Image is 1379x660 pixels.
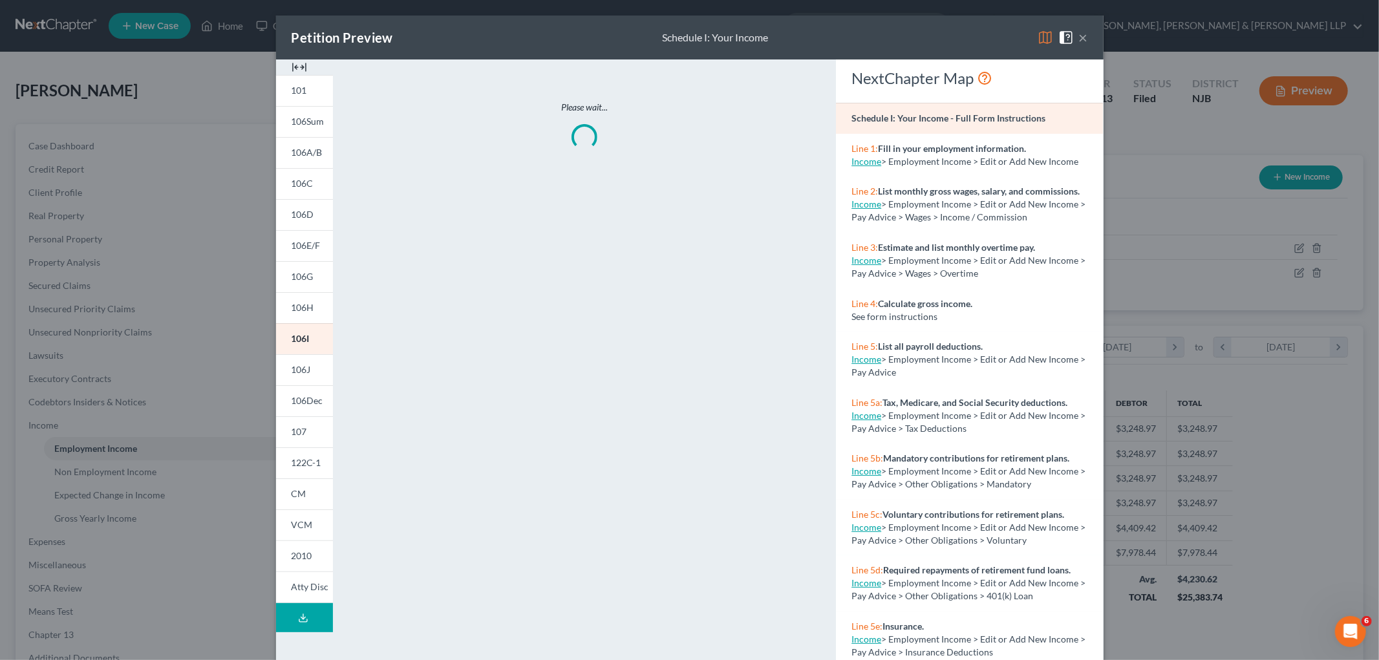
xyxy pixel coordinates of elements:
div: Petition Preview [292,28,393,47]
strong: Estimate and list monthly overtime pay. [878,242,1035,253]
a: Income [851,465,881,476]
button: × [1079,30,1088,45]
span: Line 5c: [851,509,882,520]
a: 106A/B [276,137,333,168]
a: Income [851,156,881,167]
a: Atty Disc [276,571,333,603]
span: 2010 [292,550,312,561]
span: > Employment Income > Edit or Add New Income > Pay Advice > Wages > Income / Commission [851,198,1085,222]
span: 106J [292,364,311,375]
strong: Calculate gross income. [878,298,972,309]
a: VCM [276,509,333,540]
img: expand-e0f6d898513216a626fdd78e52531dac95497ffd26381d4c15ee2fc46db09dca.svg [292,59,307,75]
strong: Insurance. [882,621,924,632]
strong: List all payroll deductions. [878,341,983,352]
span: Line 5: [851,341,878,352]
a: Income [851,354,881,365]
a: 107 [276,416,333,447]
iframe: Intercom live chat [1335,616,1366,647]
strong: Tax, Medicare, and Social Security deductions. [882,397,1067,408]
a: 106H [276,292,333,323]
a: 106Sum [276,106,333,137]
p: Please wait... [387,101,782,114]
span: 106A/B [292,147,323,158]
a: Income [851,198,881,209]
a: Income [851,522,881,533]
span: 106I [292,333,310,344]
a: 106J [276,354,333,385]
span: > Employment Income > Edit or Add New Income > Pay Advice > Insurance Deductions [851,633,1085,657]
span: 106G [292,271,314,282]
span: 122C-1 [292,457,321,468]
div: Schedule I: Your Income [662,30,768,45]
span: > Employment Income > Edit or Add New Income [881,156,1078,167]
strong: Schedule I: Your Income - Full Form Instructions [851,112,1045,123]
span: 106C [292,178,314,189]
a: Income [851,410,881,421]
strong: Required repayments of retirement fund loans. [883,564,1071,575]
span: > Employment Income > Edit or Add New Income > Pay Advice > Wages > Overtime [851,255,1085,279]
div: NextChapter Map [851,68,1087,89]
a: 106E/F [276,230,333,261]
span: 106D [292,209,314,220]
a: 106C [276,168,333,199]
span: 106Sum [292,116,325,127]
span: > Employment Income > Edit or Add New Income > Pay Advice > Other Obligations > Mandatory [851,465,1085,489]
span: Atty Disc [292,581,329,592]
a: 122C-1 [276,447,333,478]
a: 2010 [276,540,333,571]
img: map-eea8200ae884c6f1103ae1953ef3d486a96c86aabb227e865a55264e3737af1f.svg [1038,30,1053,45]
strong: List monthly gross wages, salary, and commissions. [878,186,1080,197]
span: 106Dec [292,395,323,406]
span: Line 5b: [851,452,883,463]
span: Line 4: [851,298,878,309]
a: Income [851,255,881,266]
span: > Employment Income > Edit or Add New Income > Pay Advice > Other Obligations > 401(k) Loan [851,577,1085,601]
span: Line 5e: [851,621,882,632]
span: > Employment Income > Edit or Add New Income > Pay Advice > Tax Deductions [851,410,1085,434]
span: 107 [292,426,307,437]
a: Income [851,577,881,588]
span: 101 [292,85,307,96]
span: 106E/F [292,240,321,251]
span: Line 3: [851,242,878,253]
a: CM [276,478,333,509]
a: Income [851,633,881,644]
a: 106I [276,323,333,354]
span: Line 1: [851,143,878,154]
strong: Voluntary contributions for retirement plans. [882,509,1064,520]
strong: Fill in your employment information. [878,143,1026,154]
a: 106Dec [276,385,333,416]
span: Line 2: [851,186,878,197]
span: > Employment Income > Edit or Add New Income > Pay Advice [851,354,1085,378]
span: > Employment Income > Edit or Add New Income > Pay Advice > Other Obligations > Voluntary [851,522,1085,546]
span: VCM [292,519,313,530]
span: Line 5d: [851,564,883,575]
a: 101 [276,75,333,106]
a: 106G [276,261,333,292]
strong: Mandatory contributions for retirement plans. [883,452,1069,463]
span: See form instructions [851,311,937,322]
span: Line 5a: [851,397,882,408]
span: CM [292,488,306,499]
a: 106D [276,199,333,230]
img: help-close-5ba153eb36485ed6c1ea00a893f15db1cb9b99d6cae46e1a8edb6c62d00a1a76.svg [1058,30,1074,45]
span: 106H [292,302,314,313]
span: 6 [1362,616,1372,626]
